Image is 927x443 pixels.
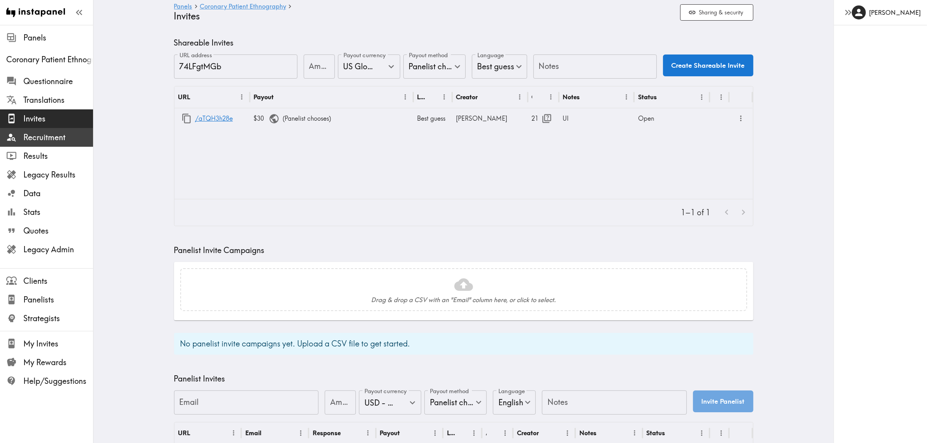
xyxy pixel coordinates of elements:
[869,8,921,17] h6: [PERSON_NAME]
[6,54,93,65] span: Coronary Patient Ethnography
[23,95,93,105] span: Translations
[174,245,753,256] h5: Panelist Invite Campaigns
[714,91,726,103] button: Sort
[403,54,466,79] div: Panelist chooses
[715,427,727,439] button: Menu
[174,37,753,48] h5: Shareable Invites
[23,376,93,387] span: Help/Suggestions
[23,313,93,324] span: Strategists
[531,93,532,101] div: Opens
[200,3,286,11] a: Coronary Patient Ethnography
[477,51,504,60] label: Language
[696,91,708,103] button: Menu
[174,3,192,11] a: Panels
[23,294,93,305] span: Panelists
[341,427,354,439] button: Sort
[735,112,748,125] button: more
[174,11,674,22] h4: Invites
[23,188,93,199] span: Data
[23,32,93,43] span: Panels
[666,427,678,439] button: Sort
[23,132,93,143] span: Recruitment
[696,427,708,439] button: Menu
[23,338,93,349] span: My Invites
[540,427,552,439] button: Sort
[545,91,557,103] button: Menu
[579,429,596,437] div: Notes
[663,54,753,76] button: Create Shareable Invite
[468,427,480,439] button: Menu
[597,427,609,439] button: Sort
[23,76,93,87] span: Questionnaire
[531,109,555,128] div: 21
[681,207,711,218] p: 1–1 of 1
[693,390,753,412] button: Invite Panelist
[23,169,93,180] span: Legacy Results
[680,4,753,21] button: Sharing & security
[178,429,190,437] div: URL
[274,91,287,103] button: Sort
[430,387,469,396] label: Payout method
[23,225,93,236] span: Quotes
[658,91,670,103] button: Sort
[429,427,441,439] button: Menu
[438,91,450,103] button: Menu
[228,427,240,439] button: Menu
[385,60,397,72] button: Open
[426,91,438,103] button: Sort
[514,91,526,103] button: Menu
[191,427,203,439] button: Sort
[629,427,641,439] button: Menu
[714,427,726,439] button: Sort
[23,113,93,124] span: Invites
[253,114,282,122] span: $30
[253,93,274,101] div: Payout
[380,429,400,437] div: Payout
[715,91,727,103] button: Menu
[191,91,203,103] button: Sort
[493,390,536,415] div: English
[563,93,580,101] div: Notes
[399,91,412,103] button: Menu
[23,357,93,368] span: My Rewards
[559,108,634,128] div: UI
[23,276,93,287] span: Clients
[250,108,413,128] div: ( Panelist chooses )
[236,91,248,103] button: Menu
[472,54,527,79] div: Best guess
[362,427,374,439] button: Menu
[424,390,487,415] div: Panelist chooses
[478,91,491,103] button: Sort
[313,429,341,437] div: Response
[456,93,478,101] div: Creator
[487,427,500,439] button: Sort
[413,108,452,128] div: Best guess
[517,429,539,437] div: Creator
[401,427,413,439] button: Sort
[295,427,307,439] button: Menu
[23,244,93,255] span: Legacy Admin
[179,51,212,60] label: URL address
[180,335,410,352] div: No panelist invite campaigns yet. Upload a CSV file to get started.
[561,427,573,439] button: Menu
[456,427,468,439] button: Sort
[23,207,93,218] span: Stats
[646,429,665,437] div: Status
[621,91,633,103] button: Menu
[262,427,274,439] button: Sort
[343,51,386,60] label: Payout currency
[364,387,407,396] label: Payout currency
[417,93,426,101] div: Language
[23,151,93,162] span: Results
[195,109,233,128] a: /aTQH3h28e
[499,427,511,439] button: Menu
[245,429,261,437] div: Email
[371,295,556,304] h6: Drag & drop a CSV with an "Email" column here, or click to select.
[486,429,487,437] div: Answers
[178,93,190,101] div: URL
[406,397,419,409] button: Open
[580,91,593,103] button: Sort
[638,93,657,101] div: Status
[447,429,456,437] div: Language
